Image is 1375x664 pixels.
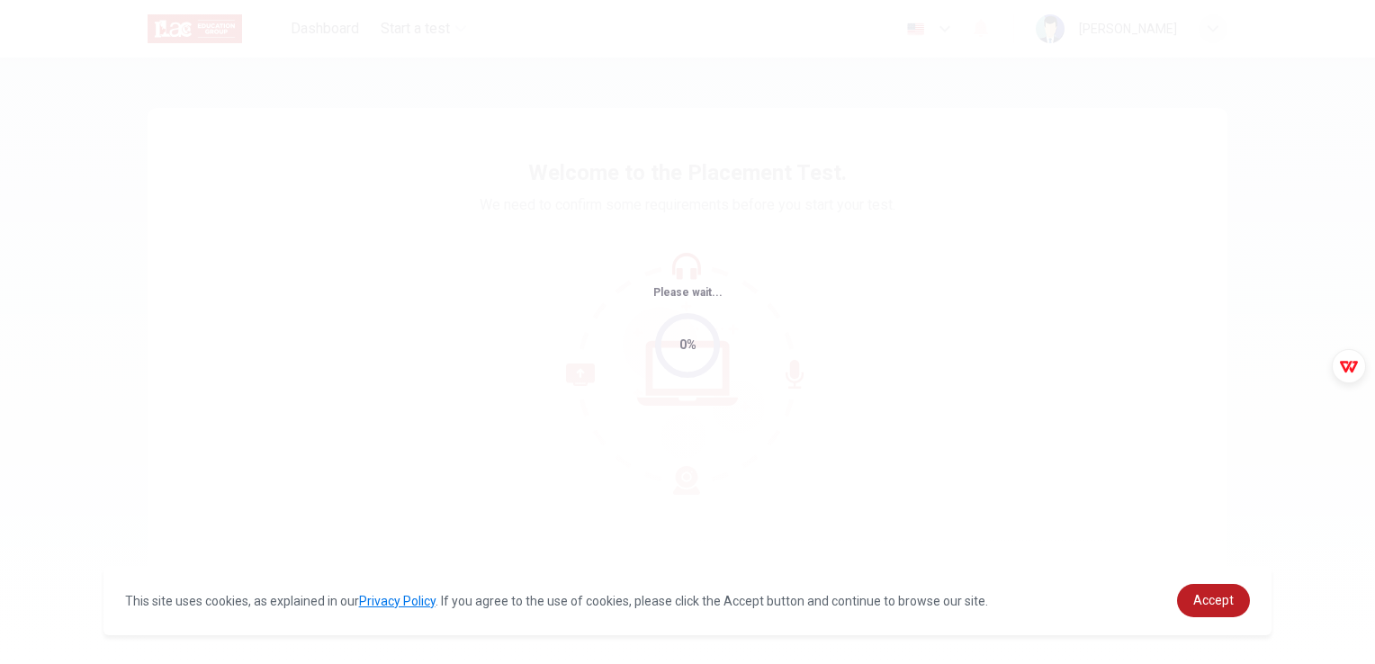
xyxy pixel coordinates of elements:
a: dismiss cookie message [1177,584,1250,617]
a: Privacy Policy [359,594,436,608]
span: Please wait... [653,286,723,299]
div: 0% [679,335,696,355]
div: cookieconsent [103,566,1272,635]
span: This site uses cookies, as explained in our . If you agree to the use of cookies, please click th... [125,594,988,608]
span: Accept [1193,593,1234,607]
